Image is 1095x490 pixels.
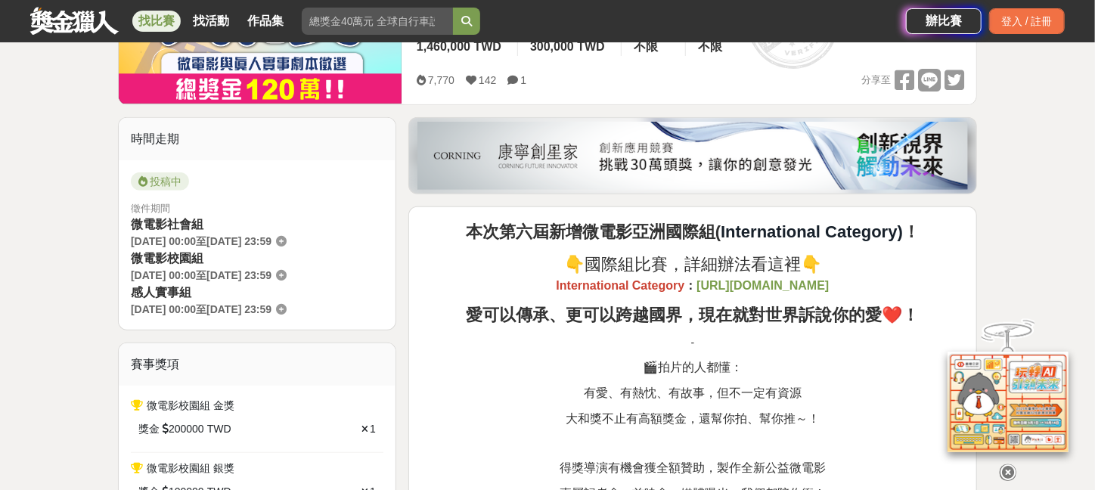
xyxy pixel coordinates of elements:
[196,269,206,281] span: 至
[421,335,964,351] p: -
[302,8,453,35] input: 總獎金40萬元 全球自行車設計比賽
[119,343,396,386] div: 賽事獎項
[196,303,206,315] span: 至
[131,286,191,299] span: 感人實事組
[530,40,605,53] span: 300,000 TWD
[560,461,826,474] span: 得獎導演有機會獲全額贊助，製作全新公益微電影
[566,412,820,425] span: 大和獎不止有高額獎金，還幫你拍、幫你推～！
[564,255,821,274] span: 👇國際組比賽，詳細辦法看這裡👇
[557,279,685,292] strong: International Category
[520,74,526,86] span: 1
[948,343,1069,444] img: d2146d9a-e6f6-4337-9592-8cefde37ba6b.png
[721,222,903,241] strong: International Category)
[698,40,722,53] span: 不限
[903,222,920,241] strong: ！
[696,280,829,292] a: [URL][DOMAIN_NAME]
[643,361,743,374] span: 🎬拍片的人都懂：
[131,218,203,231] span: 微電影社會組
[466,305,919,324] strong: 愛可以傳承、更可以跨越國界，現在就對世界訴說你的愛❤️！
[131,235,196,247] span: [DATE] 00:00
[696,279,829,292] strong: [URL][DOMAIN_NAME]
[206,235,271,247] span: [DATE] 23:59
[131,303,196,315] span: [DATE] 00:00
[989,8,1065,34] div: 登入 / 註冊
[684,279,696,292] strong: ：
[131,203,170,214] span: 徵件期間
[584,386,802,399] span: 有愛、有熱忱、有故事，但不一定有資源
[206,269,271,281] span: [DATE] 23:59
[138,421,160,437] span: 獎金
[131,252,203,265] span: 微電影校園組
[466,222,721,241] strong: 本次第六屆新增微電影亞洲國際組(
[417,40,501,53] span: 1,460,000 TWD
[428,74,454,86] span: 7,770
[861,69,891,91] span: 分享至
[131,172,189,191] span: 投稿中
[147,462,234,474] span: 微電影校園組 銀獎
[131,269,196,281] span: [DATE] 00:00
[196,235,206,247] span: 至
[169,421,204,437] span: 200000
[147,399,234,411] span: 微電影校園組 金獎
[241,11,290,32] a: 作品集
[132,11,181,32] a: 找比賽
[634,40,658,53] span: 不限
[207,421,231,437] span: TWD
[119,118,396,160] div: 時間走期
[417,122,968,190] img: be6ed63e-7b41-4cb8-917a-a53bd949b1b4.png
[370,423,376,435] span: 1
[906,8,982,34] a: 辦比賽
[187,11,235,32] a: 找活動
[206,303,271,315] span: [DATE] 23:59
[479,74,496,86] span: 142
